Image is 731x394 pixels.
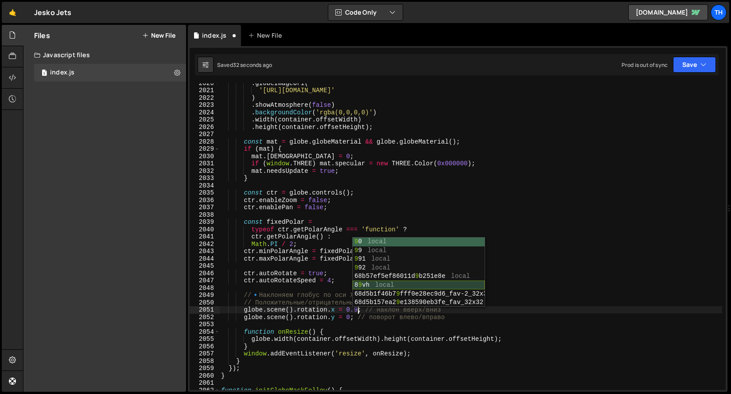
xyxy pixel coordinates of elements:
button: New File [142,32,175,39]
div: 2054 [190,328,220,336]
div: 2035 [190,189,220,197]
div: 2020 [190,80,220,87]
div: 2053 [190,321,220,328]
a: Th [711,4,727,20]
div: 2024 [190,109,220,117]
div: 2051 [190,306,220,314]
div: index.js [50,69,74,77]
div: 2039 [190,218,220,226]
div: New File [248,31,285,40]
div: 2057 [190,350,220,358]
div: 2028 [190,138,220,146]
button: Code Only [328,4,403,20]
div: 2026 [190,124,220,131]
div: 2041 [190,233,220,241]
div: Javascript files [23,46,186,64]
div: Prod is out of sync [622,61,668,69]
div: 2047 [190,277,220,285]
div: 2023 [190,101,220,109]
span: 1 [42,70,47,77]
div: 2055 [190,335,220,343]
div: 2021 [190,87,220,94]
div: 2045 [190,262,220,270]
div: 2029 [190,145,220,153]
div: 2030 [190,153,220,160]
button: Save [673,57,716,73]
div: 2048 [190,285,220,292]
div: 32 seconds ago [233,61,272,69]
div: 2046 [190,270,220,277]
div: 2044 [190,255,220,263]
div: 2037 [190,204,220,211]
div: 2036 [190,197,220,204]
div: 2052 [190,314,220,321]
div: 2031 [190,160,220,168]
div: 2034 [190,182,220,190]
div: 2038 [190,211,220,219]
a: [DOMAIN_NAME] [628,4,708,20]
div: 2058 [190,358,220,365]
div: 2025 [190,116,220,124]
div: 2059 [190,365,220,372]
div: index.js [202,31,226,40]
div: 2040 [190,226,220,234]
div: 2022 [190,94,220,102]
h2: Files [34,31,50,40]
div: 2061 [190,379,220,387]
div: 2043 [190,248,220,255]
div: Saved [217,61,272,69]
div: 2042 [190,241,220,248]
div: 2027 [190,131,220,138]
div: 16759/45776.js [34,64,186,82]
div: 2060 [190,372,220,380]
div: 2032 [190,168,220,175]
div: 2056 [190,343,220,351]
div: 2033 [190,175,220,182]
div: Jesko Jets [34,7,72,18]
div: 2050 [190,299,220,307]
div: 2049 [190,292,220,299]
a: 🤙 [2,2,23,23]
